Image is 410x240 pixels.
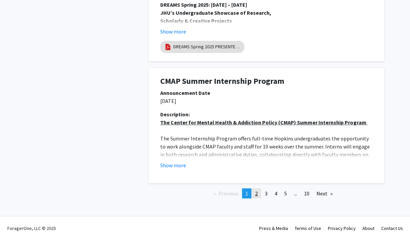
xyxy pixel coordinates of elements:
div: Announcement Date [160,89,372,97]
a: About [362,225,374,231]
span: 4 [275,190,277,197]
div: Description: [160,110,372,118]
a: Next page [313,188,336,198]
span: 10 [304,190,309,197]
a: Terms of Use [295,225,321,231]
h1: CMAP Summer Internship Program [160,76,372,86]
div: ForagerOne, LLC © 2025 [7,217,56,240]
img: pdf_icon.png [164,43,172,51]
span: 2 [255,190,258,197]
p: The Summer Internship Program offers full-time Hopkins undergraduates the opportunity to work alo... [160,134,372,167]
span: 3 [265,190,268,197]
ul: Pagination [149,188,384,198]
span: 1 [245,190,248,197]
button: Show more [160,27,186,36]
strong: JHU’s Undergraduate Showcase of Research, [160,9,271,16]
a: Press & Media [259,225,288,231]
strong: Scholarly & Creative Projects [160,17,232,24]
a: DREAMS Spring 2025 PRESENTER Registration [173,43,240,50]
a: Contact Us [381,225,403,231]
span: 5 [284,190,287,197]
p: [DATE] [160,97,372,105]
span: Previous [219,190,238,197]
a: Privacy Policy [328,225,356,231]
span: ... [294,190,297,197]
u: The Center for Mental Health & Addiction Policy (CMAP) Summer Internship Program [160,119,366,126]
strong: DREAMS Spring 2025: [DATE] – [DATE] [160,1,247,8]
iframe: Chat [5,210,28,235]
button: Show more [160,161,186,169]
